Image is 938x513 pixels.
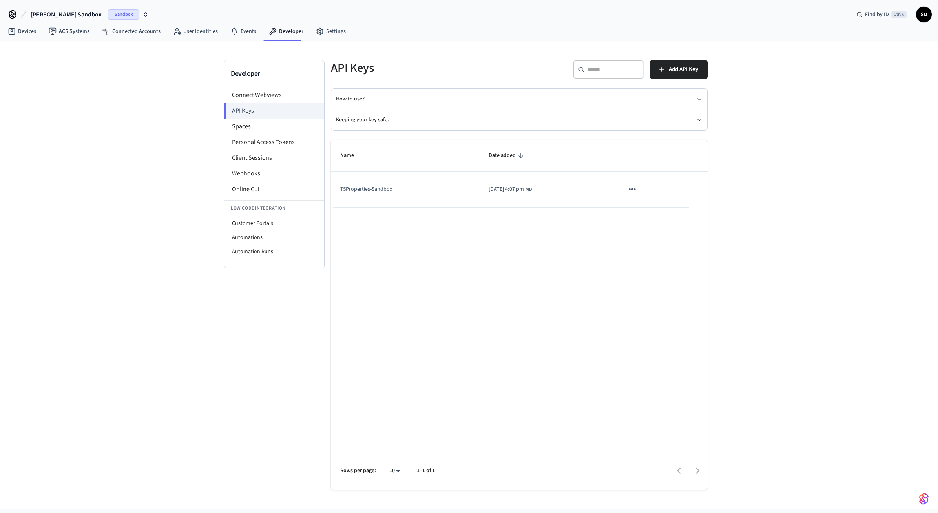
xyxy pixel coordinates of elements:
[385,465,404,476] div: 10
[336,89,703,110] button: How to use?
[224,87,324,103] li: Connect Webviews
[850,7,913,22] div: Find by IDCtrl K
[919,493,929,505] img: SeamLogoGradient.69752ec5.svg
[865,11,889,18] span: Find by ID
[331,140,708,208] table: sticky table
[669,64,698,75] span: Add API Key
[263,24,310,38] a: Developer
[224,119,324,134] li: Spaces
[310,24,352,38] a: Settings
[224,103,324,119] li: API Keys
[224,216,324,230] li: Customer Portals
[417,467,435,475] p: 1–1 of 1
[489,185,534,194] div: America/Edmonton
[916,7,932,22] button: SD
[96,24,167,38] a: Connected Accounts
[224,200,324,216] li: Low Code Integration
[340,467,376,475] p: Rows per page:
[224,245,324,259] li: Automation Runs
[2,24,42,38] a: Devices
[31,10,102,19] span: [PERSON_NAME] Sandbox
[331,172,479,207] td: TSProperties-Sandbox
[650,60,708,79] button: Add API Key
[340,150,364,162] span: Name
[167,24,224,38] a: User Identities
[224,230,324,245] li: Automations
[489,185,524,194] span: [DATE] 4:07 pm
[526,186,534,193] span: MDT
[42,24,96,38] a: ACS Systems
[336,110,703,130] button: Keeping your key safe.
[224,134,324,150] li: Personal Access Tokens
[331,60,515,76] h5: API Keys
[224,166,324,181] li: Webhooks
[891,11,907,18] span: Ctrl K
[231,68,318,79] h3: Developer
[224,181,324,197] li: Online CLI
[224,24,263,38] a: Events
[224,150,324,166] li: Client Sessions
[108,9,139,20] span: Sandbox
[489,150,526,162] span: Date added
